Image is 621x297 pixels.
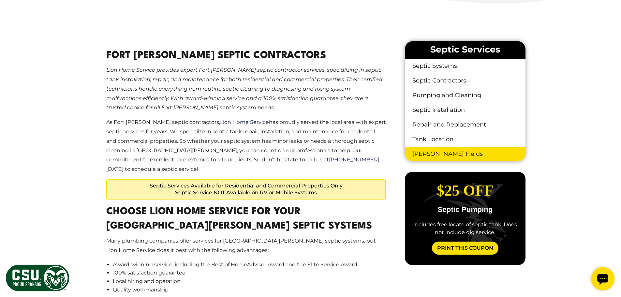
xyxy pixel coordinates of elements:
[220,119,269,125] a: Lion Home Service
[113,269,386,277] li: 100% satisfaction guarantee
[113,260,386,269] li: Award-winning service, including the Best of HomeAdvisor Award and the Elite Service Award
[410,221,520,236] div: Includes free locate of septic tank. Does not include dig service.
[405,73,525,88] a: Septic Contractors
[106,118,386,174] p: As Fort [PERSON_NAME] septic contractors, has proudly served the local area with expert septic se...
[110,183,383,189] span: Septic Services Available for Residential and Commercial Properties Only
[5,264,70,292] img: CSU Sponsor Badge
[106,236,386,255] p: Many plumbing companies offer services for [GEOGRAPHIC_DATA][PERSON_NAME] septic systems, but Lio...
[405,41,525,59] li: Septic Services
[437,182,494,199] span: $25 Off
[405,132,525,147] a: Tank Location
[410,206,520,213] p: Septic Pumping
[113,286,386,294] li: Quality workmanship
[432,242,498,255] a: Print This Coupon
[3,3,26,26] div: Open chat widget
[405,117,525,132] a: Repair and Replacement
[106,205,386,234] h2: Choose Lion Home Service For Your [GEOGRAPHIC_DATA][PERSON_NAME] Septic Systems
[329,156,379,163] a: [PHONE_NUMBER]
[106,49,386,63] h1: Fort [PERSON_NAME] Septic Contractors
[405,88,525,103] a: Pumping and Cleaning
[106,67,382,111] em: Lion Home Service provides expert Fort [PERSON_NAME] septic contractor services, specializing in ...
[405,147,525,161] a: [PERSON_NAME] Fields
[110,189,383,196] span: Septic Service NOT Available on RV or Mobile Systems
[113,277,386,286] li: Local hiring and operation
[405,59,525,73] a: Septic Systems
[405,103,525,117] a: Septic Installation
